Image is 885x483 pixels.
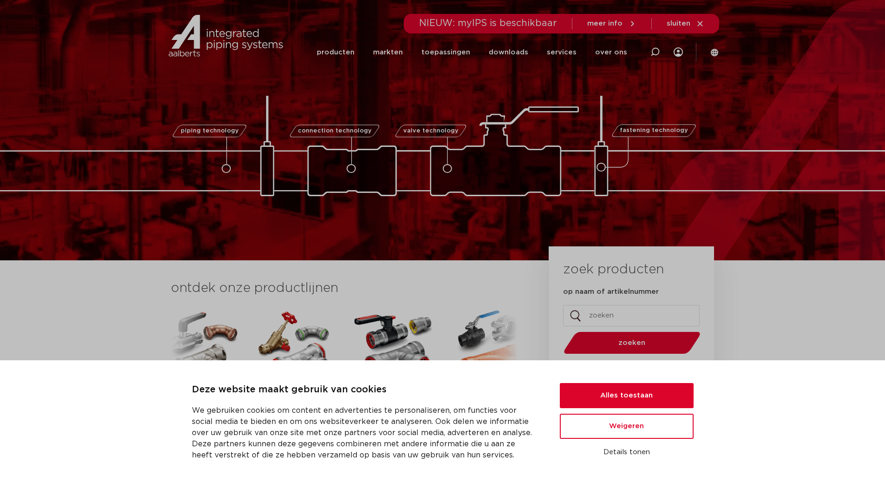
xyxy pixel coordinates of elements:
span: meer info [587,20,623,27]
span: zoeken [588,339,676,346]
a: toepassingen [421,34,470,70]
button: Alles toestaan [560,383,694,408]
a: producten [317,34,354,70]
a: VSHPowerPress [352,307,436,449]
span: sluiten [667,20,690,27]
a: VSHXPress [157,307,241,449]
span: piping technology [181,128,239,134]
span: valve technology [403,128,459,134]
a: VSHSudoPress [255,307,338,449]
a: meer info [587,20,636,28]
a: markten [373,34,403,70]
input: zoeken [563,305,700,326]
h3: zoek producten [563,260,664,279]
label: op naam of artikelnummer [563,287,659,297]
span: fastening technology [620,128,688,134]
button: Weigeren [560,414,694,439]
a: sluiten [667,20,704,28]
a: over ons [595,34,627,70]
a: services [547,34,577,70]
a: downloads [489,34,528,70]
p: Deze website maakt gebruik van cookies [192,383,538,397]
span: connection technology [297,128,371,134]
button: Details tonen [560,444,694,460]
p: We gebruiken cookies om content en advertenties te personaliseren, om functies voor social media ... [192,405,538,461]
button: zoeken [560,331,704,355]
h3: ontdek onze productlijnen [171,279,518,298]
nav: Menu [317,34,627,70]
a: VSHShurjoint [450,307,533,449]
span: NIEUW: myIPS is beschikbaar [419,19,557,28]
